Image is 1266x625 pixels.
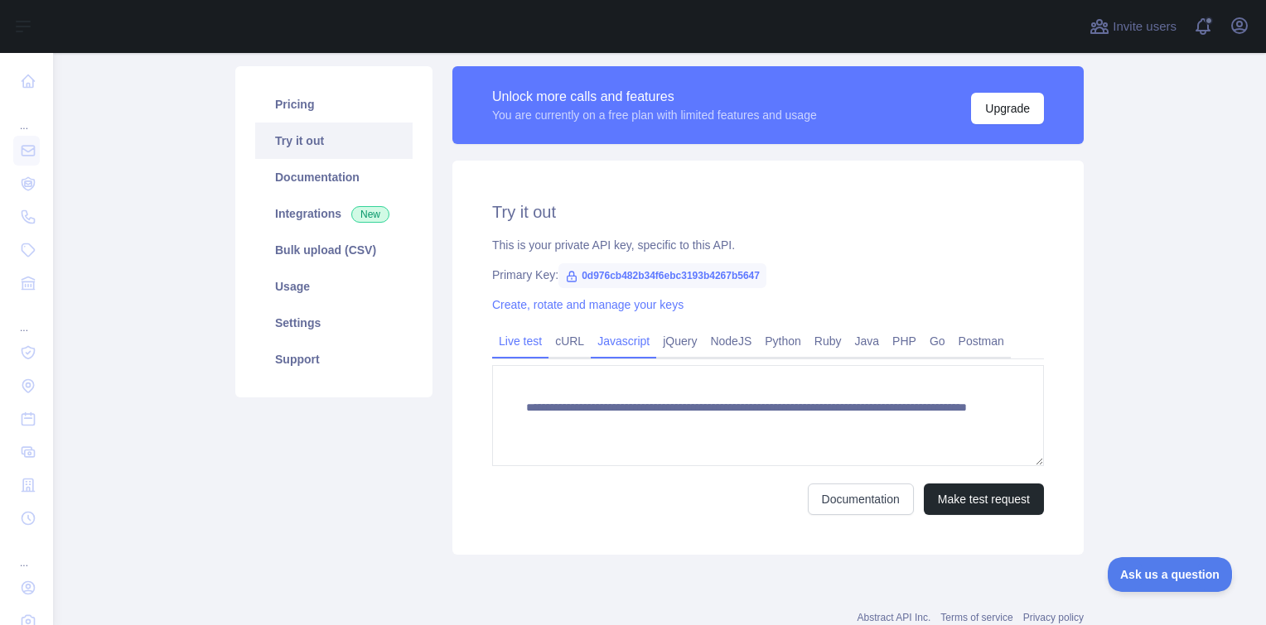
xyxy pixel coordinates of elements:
[255,268,413,305] a: Usage
[351,206,389,223] span: New
[492,237,1044,253] div: This is your private API key, specific to this API.
[1108,557,1233,592] iframe: Toggle Customer Support
[1086,13,1180,40] button: Invite users
[492,107,817,123] div: You are currently on a free plan with limited features and usage
[492,328,548,354] a: Live test
[255,195,413,232] a: Integrations New
[492,267,1044,283] div: Primary Key:
[13,99,40,132] div: ...
[758,328,808,354] a: Python
[1113,17,1177,36] span: Invite users
[255,232,413,268] a: Bulk upload (CSV)
[971,93,1044,124] button: Upgrade
[656,328,703,354] a: jQuery
[13,301,40,334] div: ...
[255,305,413,341] a: Settings
[924,483,1044,515] button: Make test request
[492,298,684,311] a: Create, rotate and manage your keys
[492,87,817,107] div: Unlock more calls and features
[255,341,413,377] a: Support
[255,86,413,123] a: Pricing
[591,328,656,354] a: Javascript
[548,328,591,354] a: cURL
[1023,612,1084,623] a: Privacy policy
[923,328,952,354] a: Go
[703,328,758,354] a: NodeJS
[808,328,848,354] a: Ruby
[808,483,914,515] a: Documentation
[886,328,923,354] a: PHP
[848,328,887,354] a: Java
[858,612,931,623] a: Abstract API Inc.
[492,200,1044,224] h2: Try it out
[952,328,1011,354] a: Postman
[940,612,1012,623] a: Terms of service
[13,536,40,570] div: ...
[558,263,766,288] span: 0d976cb482b34f6ebc3193b4267b5647
[255,123,413,159] a: Try it out
[255,159,413,195] a: Documentation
